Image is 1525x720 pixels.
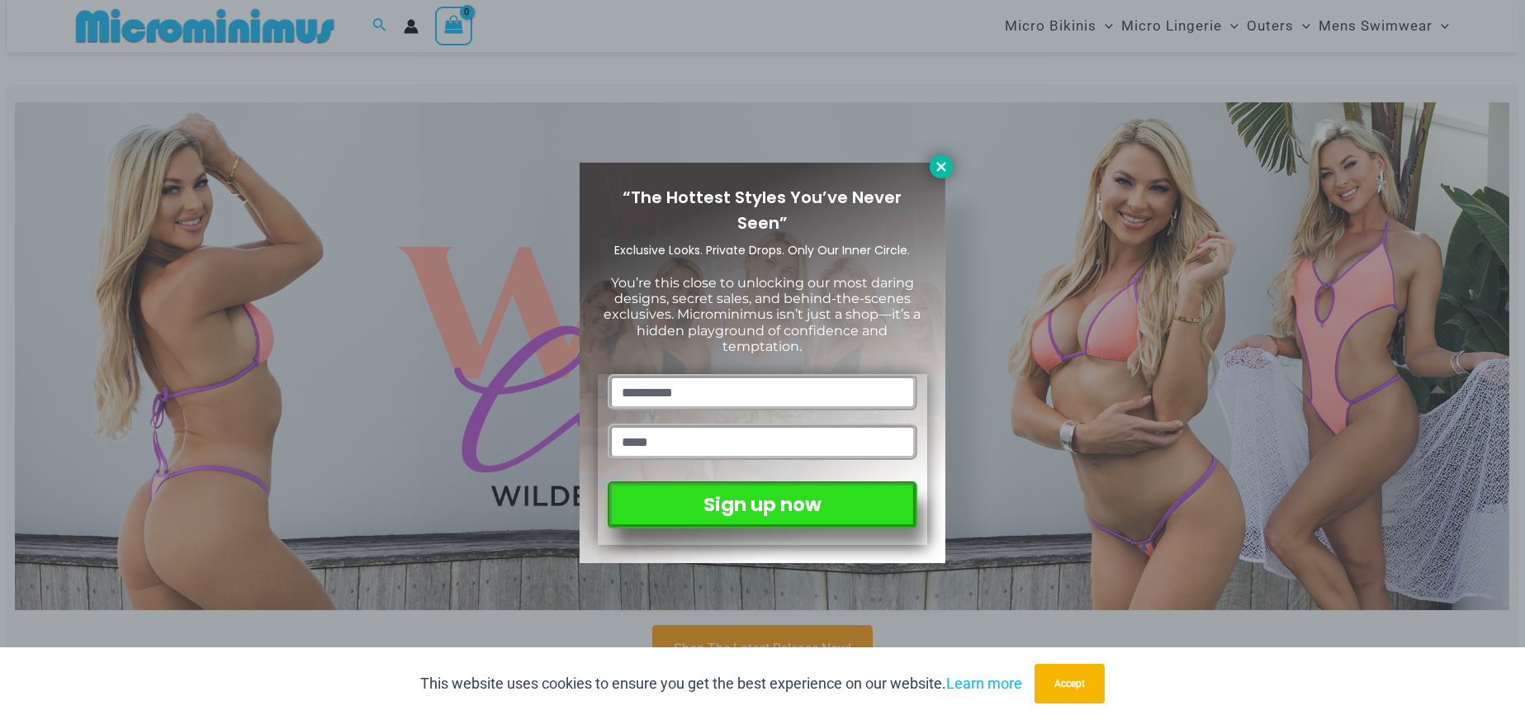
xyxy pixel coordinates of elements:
[946,675,1022,692] a: Learn more
[608,481,917,528] button: Sign up now
[930,155,953,178] button: Close
[604,275,921,354] span: You’re this close to unlocking our most daring designs, secret sales, and behind-the-scenes exclu...
[420,671,1022,696] p: This website uses cookies to ensure you get the best experience on our website.
[623,186,902,234] span: “The Hottest Styles You’ve Never Seen”
[615,242,911,258] span: Exclusive Looks. Private Drops. Only Our Inner Circle.
[1035,664,1105,703] button: Accept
